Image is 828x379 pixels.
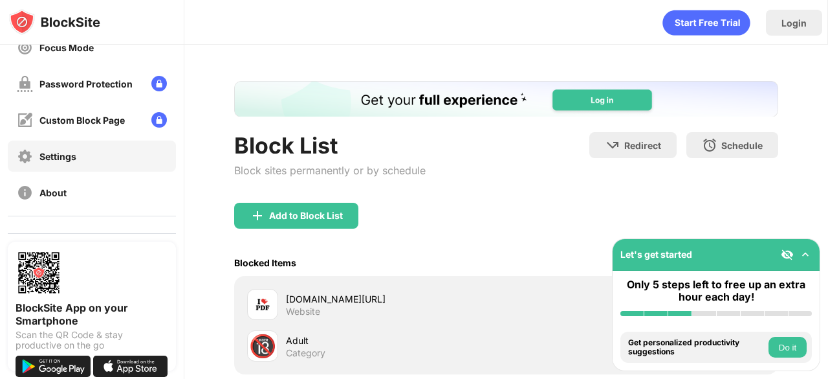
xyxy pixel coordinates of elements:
div: Redirect [624,140,661,151]
div: Category [286,347,325,359]
img: eye-not-visible.svg [781,248,794,261]
img: get-it-on-google-play.svg [16,356,91,377]
img: omni-setup-toggle.svg [799,248,812,261]
div: Scan the QR Code & stay productive on the go [16,330,168,350]
div: Schedule [721,140,763,151]
img: favicons [255,297,270,312]
div: Block List [234,132,426,159]
div: Let's get started [620,249,692,260]
div: [DOMAIN_NAME][URL] [286,292,507,306]
div: About [39,187,67,198]
img: focus-off.svg [17,40,33,56]
div: Block sites permanently or by schedule [234,164,426,177]
div: Get personalized productivity suggestions [628,338,765,357]
div: Password Protection [39,78,133,89]
img: logo-blocksite.svg [9,9,100,35]
img: download-on-the-app-store.svg [93,356,168,377]
div: Website [286,306,320,317]
div: Settings [39,151,76,162]
div: Custom Block Page [39,115,125,126]
div: Blocked Items [234,257,296,268]
img: about-off.svg [17,185,33,201]
img: blocking-icon.svg [16,232,31,247]
img: lock-menu.svg [151,76,167,91]
button: Do it [768,337,807,358]
img: settings-off.svg [17,148,33,165]
div: Adult [286,334,507,347]
div: 🔞 [249,333,276,360]
img: options-page-qr-code.png [16,249,62,296]
div: Add to Block List [269,211,343,221]
img: lock-menu.svg [151,112,167,128]
div: Focus Mode [39,42,94,53]
div: Only 5 steps left to free up an extra hour each day! [620,279,812,303]
iframe: Banner [234,81,778,117]
div: BlockSite App on your Smartphone [16,301,168,327]
img: customize-block-page-off.svg [17,112,33,128]
div: Login [781,17,807,29]
div: animation [662,10,750,36]
img: password-protection-off.svg [17,76,33,92]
